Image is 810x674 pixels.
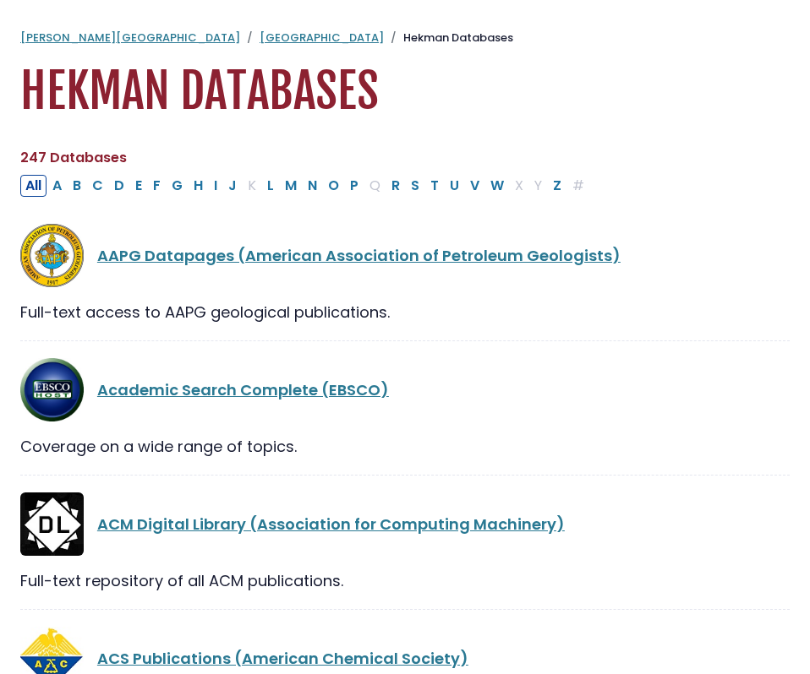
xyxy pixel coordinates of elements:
h1: Hekman Databases [20,63,790,120]
div: Full-text repository of all ACM publications. [20,569,790,592]
div: Full-text access to AAPG geological publications. [20,301,790,323]
button: Filter Results S [406,175,424,197]
button: Filter Results E [130,175,147,197]
nav: breadcrumb [20,30,790,46]
a: Academic Search Complete (EBSCO) [97,379,389,400]
button: Filter Results C [87,175,108,197]
button: Filter Results F [148,175,166,197]
button: Filter Results B [68,175,86,197]
button: Filter Results A [47,175,67,197]
button: Filter Results U [445,175,464,197]
div: Alpha-list to filter by first letter of database name [20,174,591,195]
button: Filter Results H [189,175,208,197]
button: Filter Results P [345,175,364,197]
a: ACS Publications (American Chemical Society) [97,648,468,669]
button: Filter Results O [323,175,344,197]
button: Filter Results M [280,175,302,197]
button: Filter Results G [167,175,188,197]
button: Filter Results V [465,175,484,197]
button: Filter Results R [386,175,405,197]
button: Filter Results D [109,175,129,197]
span: 247 Databases [20,148,127,167]
a: AAPG Datapages (American Association of Petroleum Geologists) [97,245,621,266]
a: [GEOGRAPHIC_DATA] [260,30,384,46]
div: Coverage on a wide range of topics. [20,435,790,458]
button: Filter Results T [425,175,444,197]
button: All [20,175,47,197]
button: Filter Results W [485,175,509,197]
button: Filter Results L [262,175,279,197]
button: Filter Results J [223,175,242,197]
button: Filter Results N [303,175,322,197]
button: Filter Results Z [548,175,566,197]
li: Hekman Databases [384,30,513,46]
a: ACM Digital Library (Association for Computing Machinery) [97,514,565,535]
button: Filter Results I [209,175,222,197]
a: [PERSON_NAME][GEOGRAPHIC_DATA] [20,30,240,46]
